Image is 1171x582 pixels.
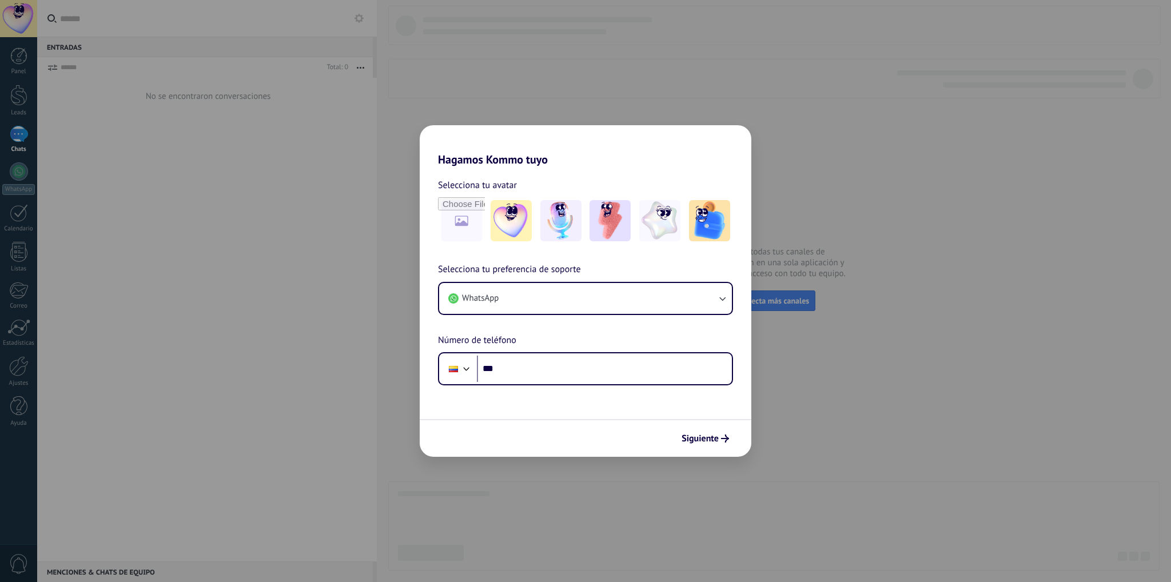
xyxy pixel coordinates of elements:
[590,200,631,241] img: -3.jpeg
[420,125,751,166] h2: Hagamos Kommo tuyo
[491,200,532,241] img: -1.jpeg
[439,283,732,314] button: WhatsApp
[462,293,499,304] span: WhatsApp
[438,178,517,193] span: Selecciona tu avatar
[639,200,680,241] img: -4.jpeg
[676,429,734,448] button: Siguiente
[438,333,516,348] span: Número de teléfono
[540,200,581,241] img: -2.jpeg
[682,434,719,443] span: Siguiente
[438,262,581,277] span: Selecciona tu preferencia de soporte
[689,200,730,241] img: -5.jpeg
[443,357,464,381] div: Colombia: + 57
